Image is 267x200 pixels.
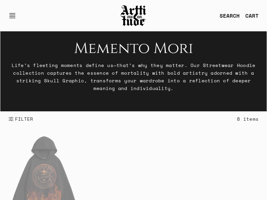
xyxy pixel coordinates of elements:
h2: Memento Mori [8,40,259,57]
a: Open cart [240,9,259,22]
img: Arttitude [120,4,147,27]
video: Your browser does not support the video tag. [0,31,267,111]
div: 8 items [237,115,259,123]
div: CART [245,12,259,20]
button: Show filters [8,112,33,126]
span: FILTER [14,116,33,122]
a: SEARCH [214,9,240,22]
p: Life’s fleeting moments define us—that’s why they matter. Our Streetwear Hoodie collection captur... [8,61,259,92]
button: Open navigation [8,8,20,24]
